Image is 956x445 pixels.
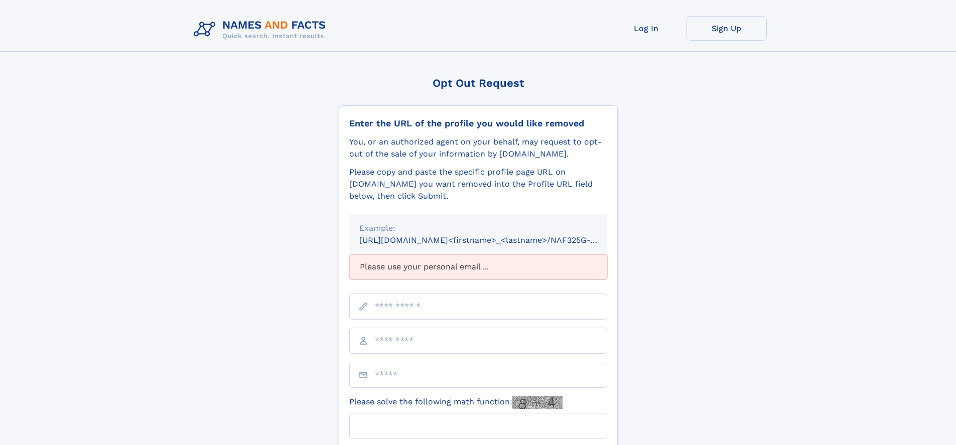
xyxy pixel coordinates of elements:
img: Logo Names and Facts [190,16,334,43]
small: [URL][DOMAIN_NAME]<firstname>_<lastname>/NAF325G-xxxxxxxx [359,235,626,245]
div: Please use your personal email ... [349,254,607,279]
div: You, or an authorized agent on your behalf, may request to opt-out of the sale of your informatio... [349,136,607,160]
a: Sign Up [687,16,767,41]
div: Opt Out Request [339,77,618,89]
label: Please solve the following math function: [349,396,563,409]
div: Example: [359,222,597,234]
a: Log In [606,16,687,41]
div: Please copy and paste the specific profile page URL on [DOMAIN_NAME] you want removed into the Pr... [349,166,607,202]
div: Enter the URL of the profile you would like removed [349,118,607,129]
